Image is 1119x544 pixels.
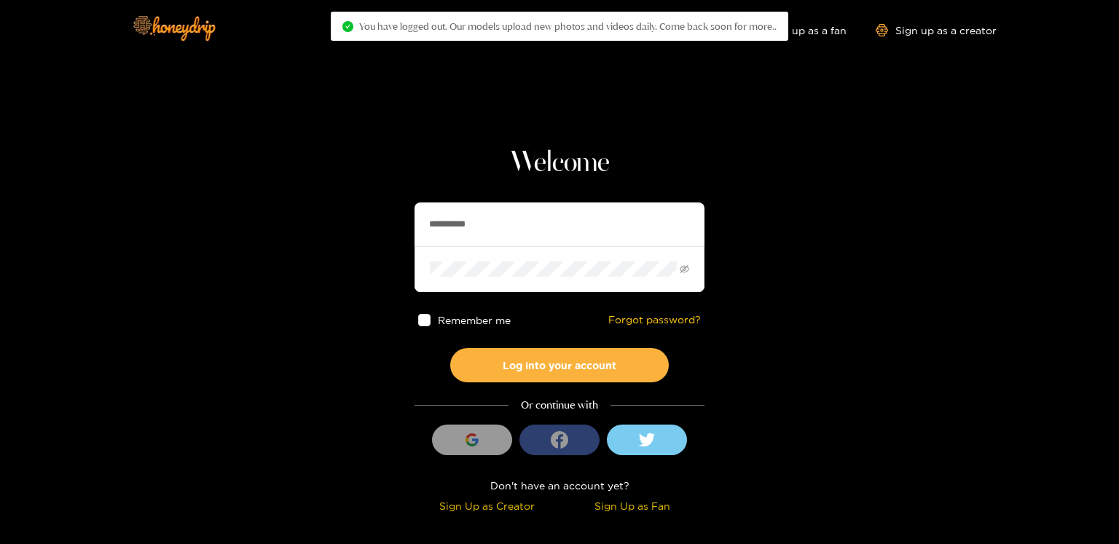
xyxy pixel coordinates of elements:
div: Don't have an account yet? [415,477,704,494]
span: eye-invisible [680,264,689,274]
a: Sign up as a creator [876,24,997,36]
div: Sign Up as Creator [418,497,556,514]
div: Or continue with [415,397,704,414]
span: Remember me [438,315,511,326]
div: Sign Up as Fan [563,497,701,514]
span: You have logged out. Our models upload new photos and videos daily. Come back soon for more.. [359,20,777,32]
a: Forgot password? [608,314,701,326]
button: Log into your account [450,348,669,382]
a: Sign up as a fan [747,24,847,36]
h1: Welcome [415,146,704,181]
span: check-circle [342,21,353,32]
